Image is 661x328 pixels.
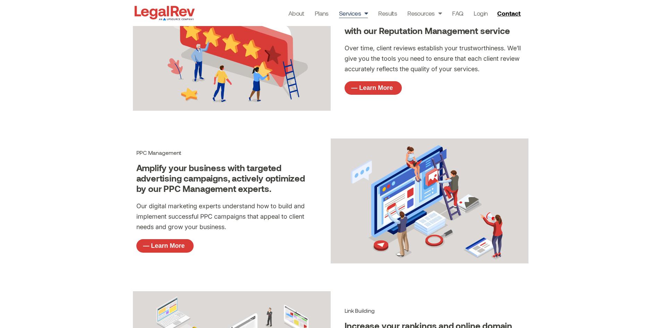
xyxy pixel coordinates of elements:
p: Our digital marketing experts understand how to build and implement successful PPC campaigns that... [136,201,317,232]
h3: Link Building [345,307,525,314]
h3: PPC Management [136,149,317,156]
a: Results [378,8,397,18]
nav: Menu [288,8,488,18]
a: Plans [315,8,329,18]
p: Over time, client reviews establish your trustworthiness. We’ll give you the tools you need to en... [345,43,525,74]
a: About [288,8,304,18]
span: — Learn More [143,243,185,249]
a: — Learn More [136,239,194,253]
a: Contact [494,8,525,19]
a: — Learn More [345,81,402,95]
a: FAQ [452,8,463,18]
h4: Amplify your business with targeted advertising campaigns, actively optimized by our PPC Manageme... [136,163,317,194]
span: Contact [497,10,520,16]
a: Resources [407,8,442,18]
span: — Learn More [351,85,393,91]
a: Login [474,8,488,18]
a: Services [339,8,368,18]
